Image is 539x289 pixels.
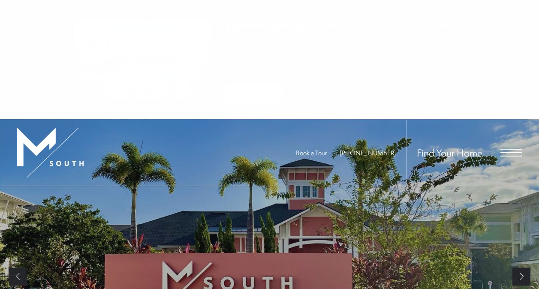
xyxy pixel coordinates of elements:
img: Summer Savings at M South Apartments [75,19,212,99]
a: Call Us at 813-570-8014 [340,148,396,157]
div: Summer Savings at M [GEOGRAPHIC_DATA] [225,17,464,34]
p: We're Offering Up To ONE MONTH FREE on Select Homes For A Limited Time!* Call Our Friendly Leasin... [225,36,464,63]
span: [PHONE_NUMBER] [340,148,396,157]
img: MSouth [17,128,84,178]
a: Book a Tour [296,148,327,157]
button: Open Menu [500,149,522,157]
a: Find Your Home [417,146,482,160]
a: Next [512,268,530,286]
a: Previous [9,268,27,286]
a: Learn More! [225,83,283,102]
div: Restrictions Apply! [225,67,464,75]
